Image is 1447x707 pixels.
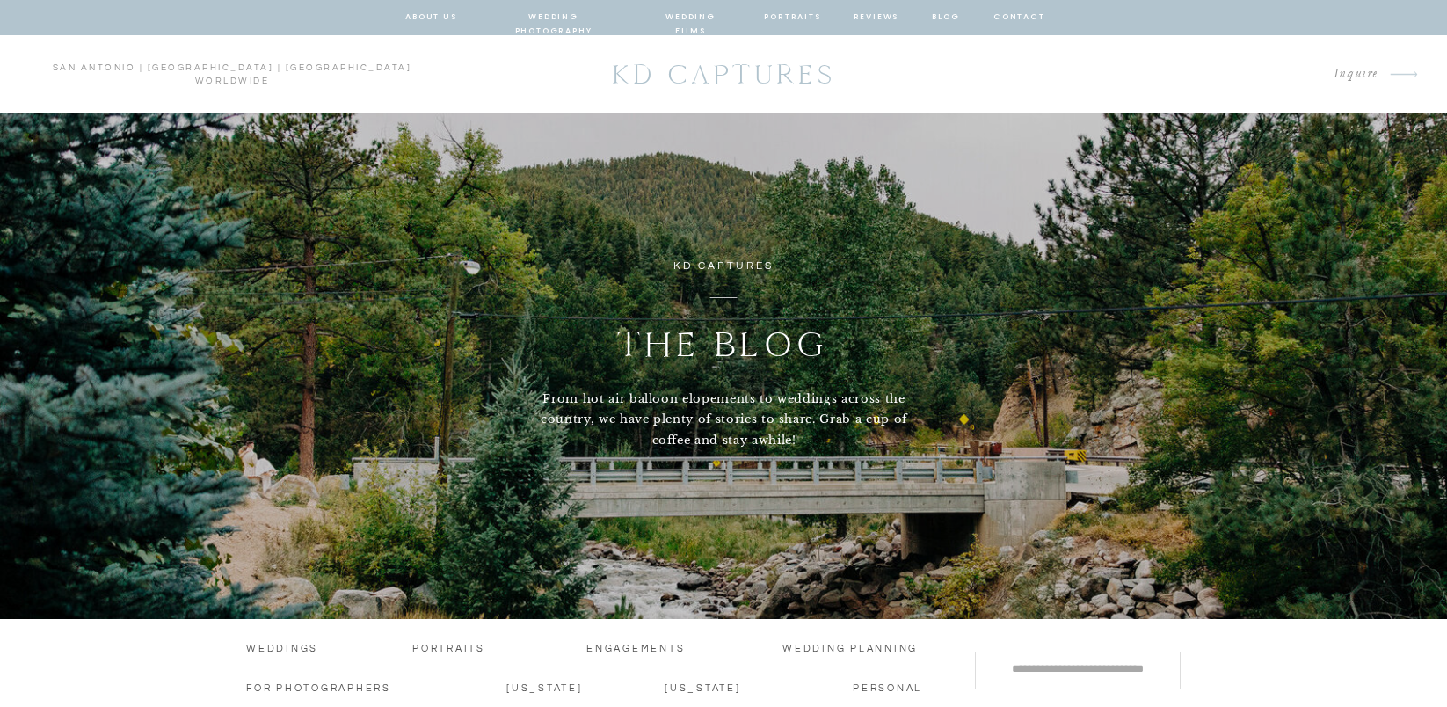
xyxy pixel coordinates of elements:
[394,317,1054,389] h1: THE BLOG
[506,681,550,700] a: [US_STATE]
[586,642,686,660] a: engagements
[764,10,821,26] a: portraits
[246,642,316,660] a: Weddings
[853,681,926,700] a: personal
[412,642,489,660] a: portraits
[665,681,739,700] a: [US_STATE]
[580,257,867,277] p: kd captures
[993,10,1043,26] a: contact
[246,681,393,700] a: for photographers
[1123,62,1378,86] a: Inquire
[405,10,457,26] a: about us
[602,50,845,98] a: KD CAPTURES
[25,62,440,88] p: san antonio | [GEOGRAPHIC_DATA] | [GEOGRAPHIC_DATA] worldwide
[489,10,618,26] a: wedding photography
[649,10,732,26] a: wedding films
[930,10,962,26] a: blog
[853,10,899,26] a: reviews
[539,389,909,447] p: From hot air balloon elopements to weddings across the country, we have plenty of stories to shar...
[782,642,919,660] a: wedding planning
